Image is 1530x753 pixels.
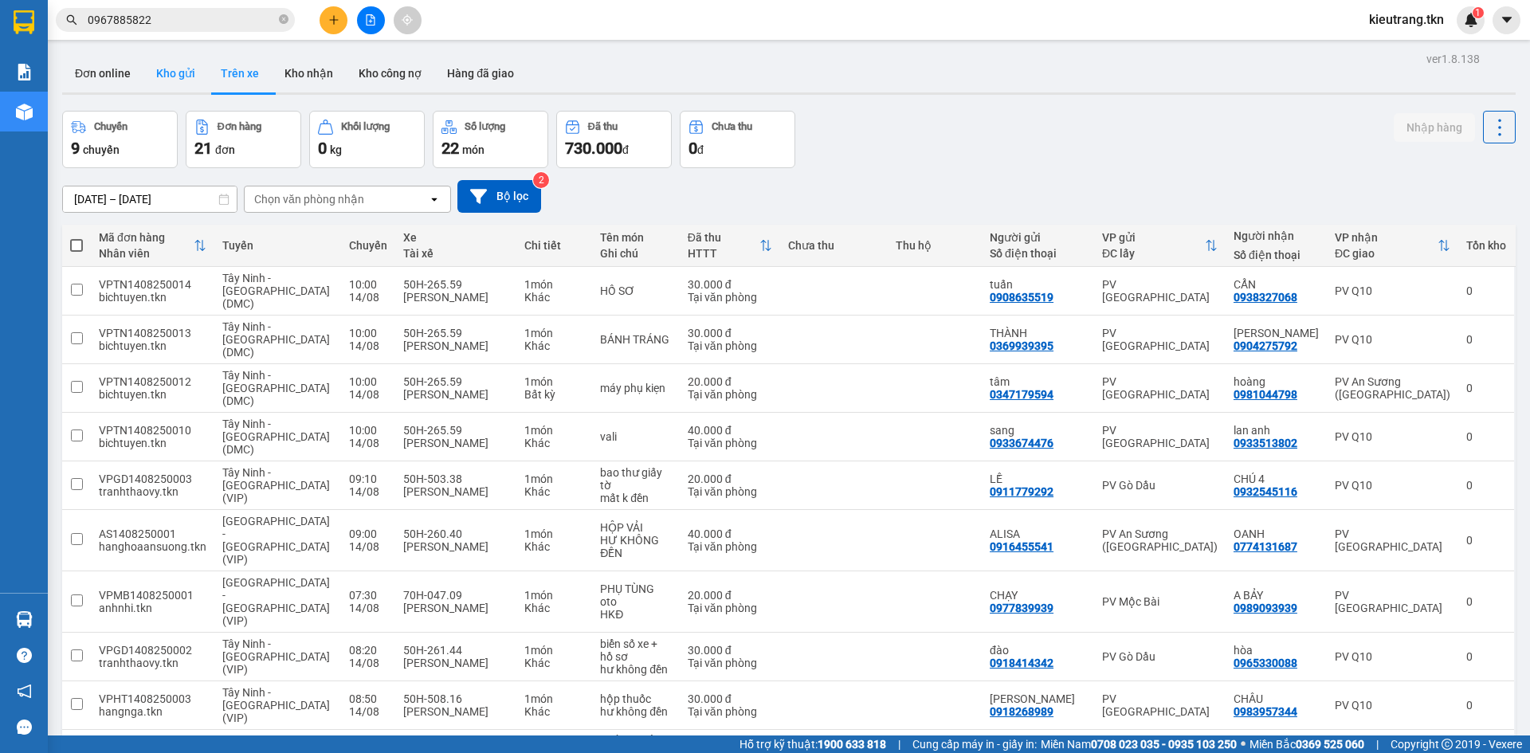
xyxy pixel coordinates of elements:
div: 1 món [524,692,584,705]
div: 14/08 [349,705,387,718]
div: 14/08 [349,388,387,401]
span: file-add [365,14,376,25]
strong: 0369 525 060 [1296,738,1364,751]
div: hòa [1234,644,1319,657]
div: Tại văn phòng [688,657,772,669]
input: Select a date range. [63,186,237,212]
div: 0932545116 [1234,485,1297,498]
div: Chuyến [349,239,387,252]
div: A BẢY [1234,589,1319,602]
div: PV Mộc Bài [1102,595,1218,608]
div: 0904275792 [1234,339,1297,352]
div: 10:00 [349,375,387,388]
span: Miền Bắc [1249,735,1364,753]
div: AS1408250001 [99,527,206,540]
div: Tại văn phòng [688,388,772,401]
div: [PERSON_NAME] [403,339,508,352]
div: PV Q10 [1335,430,1450,443]
th: Toggle SortBy [1327,225,1458,267]
div: 50H-260.40 [403,527,508,540]
div: Người nhận [1234,229,1319,242]
div: hư không đền [600,663,671,676]
div: [PERSON_NAME] [403,437,508,449]
button: Chuyến9chuyến [62,111,178,168]
div: HTTT [688,247,759,260]
button: Trên xe [208,54,272,92]
div: tuấn [990,278,1086,291]
button: Nhập hàng [1394,113,1475,142]
div: 0965330088 [1234,657,1297,669]
div: Thu hộ [896,239,974,252]
span: | [1376,735,1379,753]
div: 0 [1466,430,1506,443]
div: PV [GEOGRAPHIC_DATA] [1102,692,1218,718]
div: PV Gò Dầu [1102,650,1218,663]
img: solution-icon [16,64,33,80]
div: 40.000 đ [688,424,772,437]
div: 1 món [524,424,584,437]
div: Tên món [600,231,671,244]
div: Khối lượng [341,121,390,132]
div: tranhthaovy.tkn [99,485,206,498]
div: bichtuyen.tkn [99,437,206,449]
div: Tại văn phòng [688,437,772,449]
span: Tây Ninh - [GEOGRAPHIC_DATA] (DMC) [222,320,330,359]
div: 14/08 [349,437,387,449]
div: Chọn văn phòng nhận [254,191,364,207]
span: search [66,14,77,25]
div: Chưa thu [788,239,880,252]
img: warehouse-icon [16,104,33,120]
div: Số lượng [465,121,505,132]
div: Tại văn phòng [688,602,772,614]
div: Tại văn phòng [688,485,772,498]
div: 10:00 [349,278,387,291]
div: 0 [1466,382,1506,394]
span: chuyến [83,143,120,156]
span: question-circle [17,648,32,663]
div: OANH [1234,527,1319,540]
div: CHÚ 4 [1234,473,1319,485]
div: bichtuyen.tkn [99,388,206,401]
div: hangnga.tkn [99,705,206,718]
div: 1 món [524,278,584,291]
div: 50H-261.44 [403,644,508,657]
div: 50H-265.59 [403,375,508,388]
div: 0916455541 [990,540,1053,553]
div: HƯ KHÔNG ĐỀN [600,534,671,559]
span: đ [622,143,629,156]
div: VPTN1408250012 [99,375,206,388]
img: warehouse-icon [16,611,33,628]
div: PV Q10 [1335,699,1450,712]
svg: open [428,193,441,206]
div: sang [990,424,1086,437]
div: [PERSON_NAME] [403,657,508,669]
div: Tài xế [403,247,508,260]
div: 0 [1466,284,1506,297]
div: 0774131687 [1234,540,1297,553]
div: 0938327068 [1234,291,1297,304]
div: Ghi chú [600,247,671,260]
div: 1 món [524,527,584,540]
div: 70H-047.09 [403,589,508,602]
div: VPTN1408250013 [99,327,206,339]
div: hanghoaansuong.tkn [99,540,206,553]
div: 0 [1466,650,1506,663]
div: 0918414342 [990,657,1053,669]
div: 09:10 [349,473,387,485]
div: Số điện thoại [990,247,1086,260]
div: BÁNH TRÁNG [600,333,671,346]
button: Kho nhận [272,54,346,92]
sup: 2 [533,172,549,188]
div: [PERSON_NAME] [403,705,508,718]
div: Khác [524,705,584,718]
div: ĐC giao [1335,247,1438,260]
span: [GEOGRAPHIC_DATA] - [GEOGRAPHIC_DATA] (VIP) [222,515,330,566]
div: Tại văn phòng [688,705,772,718]
div: Khác [524,437,584,449]
div: Khác [524,657,584,669]
div: VPHT1408250003 [99,692,206,705]
div: hư không đền [600,705,671,718]
span: Tây Ninh - [GEOGRAPHIC_DATA] (VIP) [222,637,330,676]
div: 0933513802 [1234,437,1297,449]
div: [PERSON_NAME] [403,602,508,614]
